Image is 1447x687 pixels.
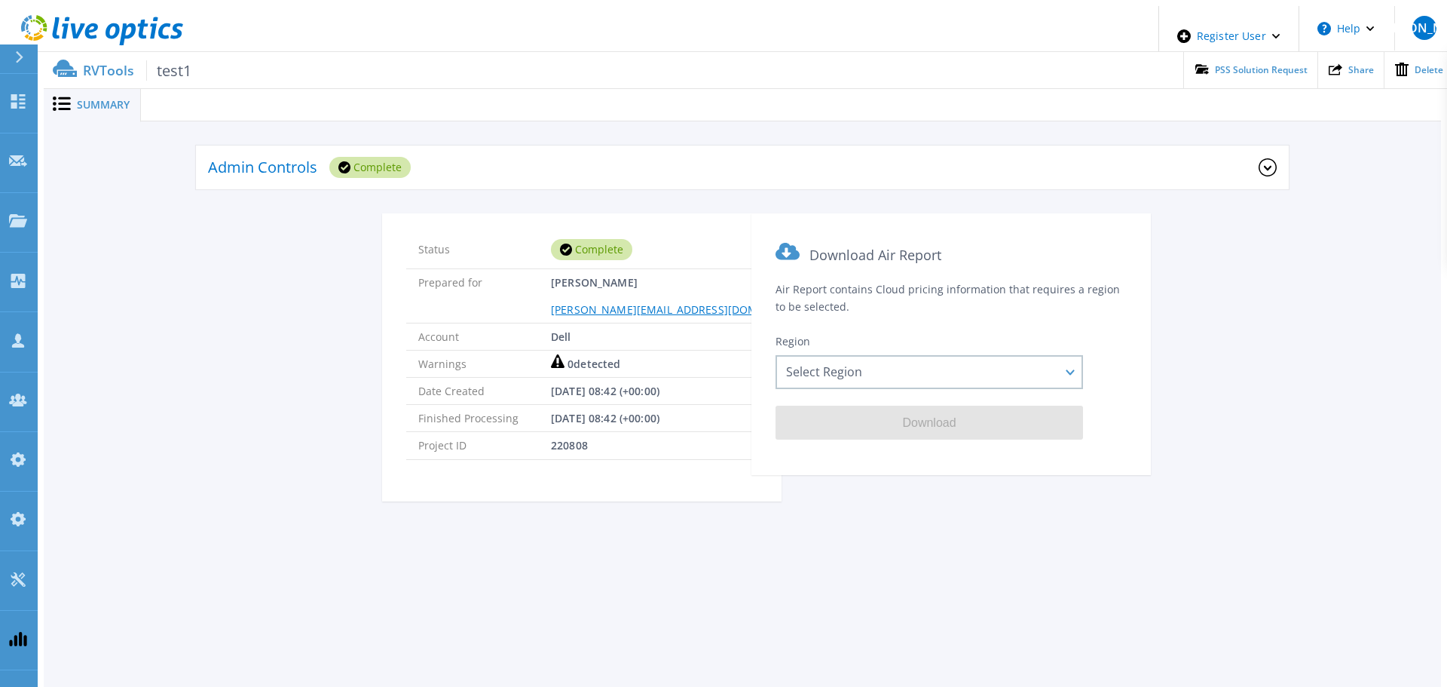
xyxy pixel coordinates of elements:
[551,239,632,260] div: Complete
[809,246,941,264] span: Download Air Report
[83,60,191,81] p: RVTools
[551,405,659,431] span: [DATE] 08:42 (+00:00)
[776,282,1120,314] span: Air Report contains Cloud pricing information that requires a region to be selected.
[146,60,191,81] span: test1
[1415,66,1443,75] span: Delete
[329,157,411,178] div: Complete
[418,432,551,459] span: Project ID
[418,378,551,404] span: Date Created
[776,406,1083,440] button: Download
[418,236,551,262] span: Status
[551,351,620,378] div: 0 detected
[77,100,130,110] span: Summary
[776,355,1083,389] div: Select Region
[208,160,317,175] p: Admin Controls
[551,269,816,322] span: [PERSON_NAME]
[551,324,571,350] span: Dell
[551,432,588,459] span: 220808
[551,378,659,404] span: [DATE] 08:42 (+00:00)
[1215,66,1308,75] span: PSS Solution Request
[418,351,551,377] span: Warnings
[551,302,816,317] a: [PERSON_NAME][EMAIL_ADDRESS][DOMAIN_NAME]
[776,334,810,348] span: Region
[418,324,551,350] span: Account
[418,405,551,431] span: Finished Processing
[1159,6,1299,66] div: Register User
[1348,66,1374,75] span: Share
[418,269,551,322] span: Prepared for
[1299,6,1393,51] button: Help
